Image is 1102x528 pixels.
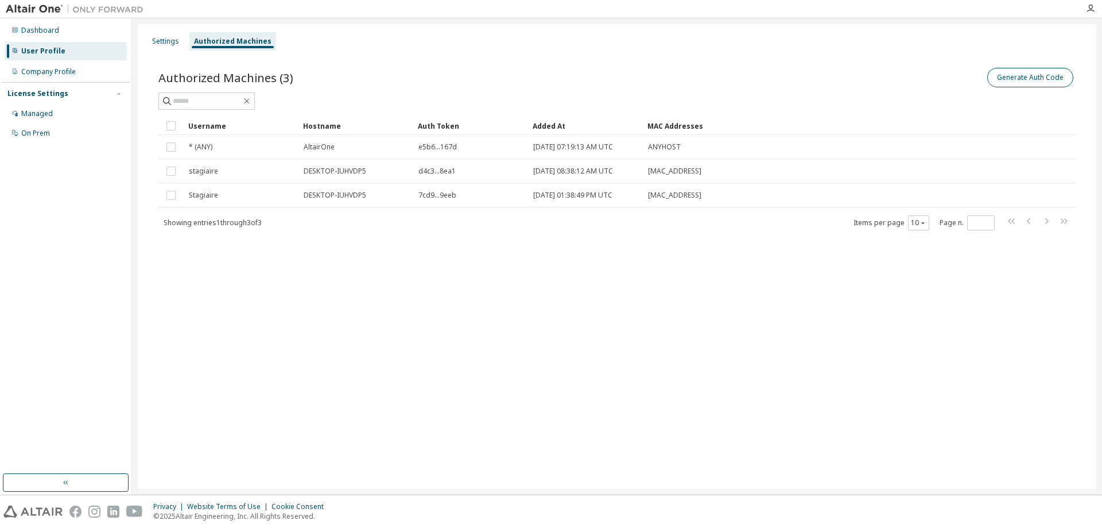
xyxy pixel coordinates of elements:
img: Altair One [6,3,149,15]
button: 10 [911,218,926,228]
div: MAC Addresses [647,117,955,135]
img: linkedin.svg [107,506,119,518]
span: e5b6...167d [418,142,457,152]
button: Generate Auth Code [987,68,1073,87]
img: facebook.svg [69,506,82,518]
div: Settings [152,37,179,46]
span: [MAC_ADDRESS] [648,191,701,200]
div: Username [188,117,294,135]
div: Cookie Consent [271,502,331,511]
span: Stagiaire [189,191,218,200]
div: Auth Token [418,117,523,135]
span: * (ANY) [189,142,212,152]
div: Added At [533,117,638,135]
div: On Prem [21,129,50,138]
span: [MAC_ADDRESS] [648,167,701,176]
span: Items per page [853,215,929,230]
div: Managed [21,109,53,118]
div: License Settings [7,89,68,98]
div: Company Profile [21,67,76,76]
div: Hostname [303,117,409,135]
img: youtube.svg [126,506,143,518]
div: User Profile [21,47,65,56]
span: [DATE] 01:38:49 PM UTC [533,191,612,200]
span: [DATE] 08:38:12 AM UTC [533,167,613,176]
span: DESKTOP-IUHVDP5 [304,167,366,176]
span: Authorized Machines (3) [158,70,293,86]
img: altair_logo.svg [3,506,63,518]
span: Showing entries 1 through 3 of 3 [164,218,262,228]
p: © 2025 Altair Engineering, Inc. All Rights Reserved. [153,511,331,521]
span: stagiaire [189,167,218,176]
span: AltairOne [304,142,335,152]
div: Website Terms of Use [187,502,271,511]
span: d4c3...8ea1 [418,167,456,176]
span: 7cd9...9eeb [418,191,456,200]
div: Dashboard [21,26,59,35]
span: Page n. [940,215,995,230]
span: DESKTOP-IUHVDP5 [304,191,366,200]
div: Privacy [153,502,187,511]
span: [DATE] 07:19:13 AM UTC [533,142,613,152]
img: instagram.svg [88,506,100,518]
div: Authorized Machines [194,37,271,46]
span: ANYHOST [648,142,681,152]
